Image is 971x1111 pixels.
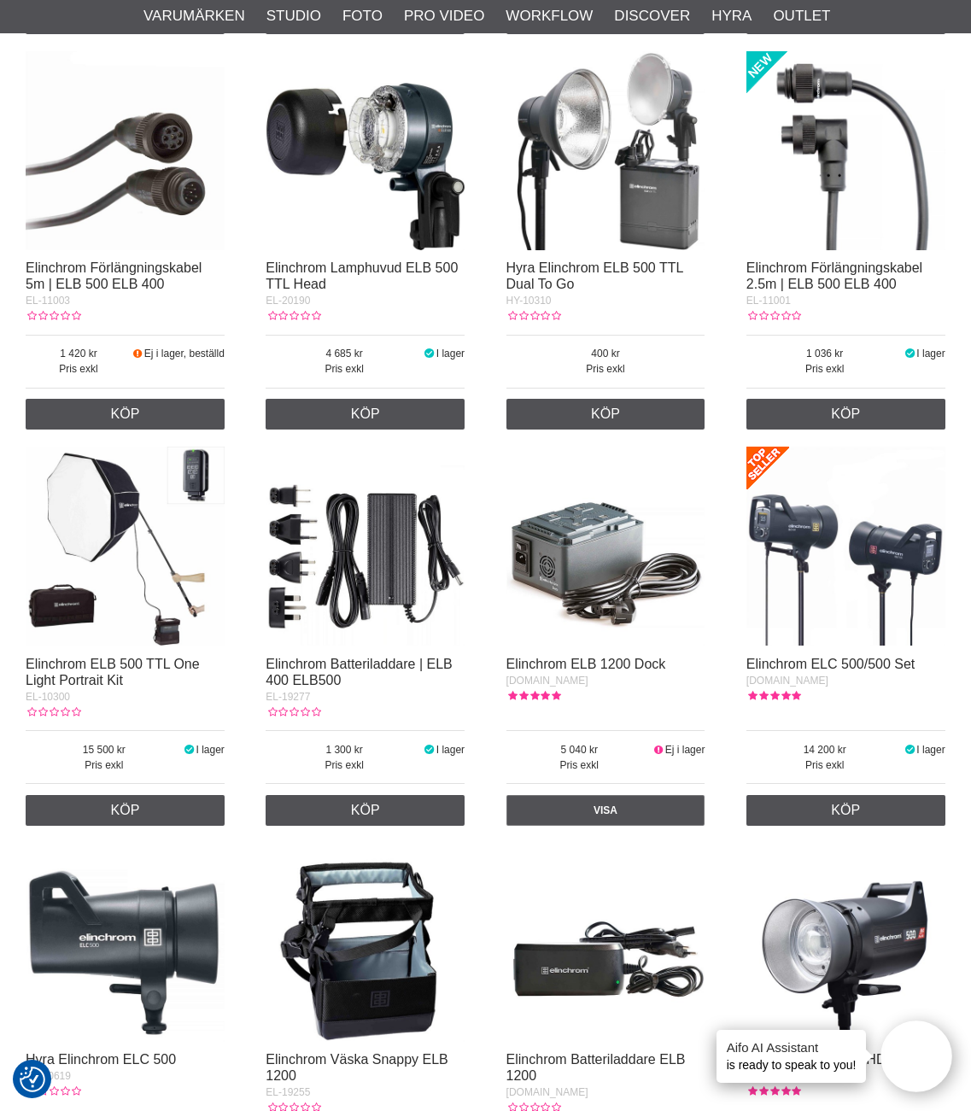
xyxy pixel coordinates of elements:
i: I lager [904,348,917,360]
div: Kundbetyg: 0 [506,308,561,324]
a: Köp [266,399,465,430]
div: Kundbetyg: 0 [26,308,80,324]
span: I lager [436,744,465,756]
span: 14 200 [746,742,904,757]
span: I lager [436,348,465,360]
div: Kundbetyg: 0 [266,308,320,324]
i: I lager [423,348,436,360]
span: EL-19277 [266,691,310,703]
span: 5 040 [506,742,652,757]
a: Elinchrom Förlängningskabel 5m | ELB 500 ELB 400 [26,260,202,291]
a: Köp [746,399,945,430]
img: Elinchrom Lamphuvud ELB 500 TTL Head [266,51,465,250]
a: Köp [266,795,465,826]
span: Ej i lager [665,744,705,756]
img: Elinchrom Väska Snappy ELB 1200 [266,843,465,1042]
a: Visa [506,795,705,826]
span: Pris exkl [26,361,132,377]
span: EL-10300 [26,691,70,703]
a: Studio [266,5,321,27]
i: Ej i lager [652,744,665,756]
a: Elinchrom Väska Snappy ELB 1200 [266,1052,447,1083]
div: Kundbetyg: 0 [26,705,80,720]
span: Pris exkl [506,361,705,377]
a: Köp [26,399,225,430]
img: Elinchrom ELC Pro HD 500 [746,843,945,1042]
i: Beställd [132,348,144,360]
span: 15 500 [26,742,183,757]
span: EL-11001 [746,295,791,307]
span: 400 [506,346,705,361]
a: Elinchrom Lamphuvud ELB 500 TTL Head [266,260,458,291]
a: Köp [26,795,225,826]
span: Ej i lager, beställd [144,348,225,360]
span: EL-20190 [266,295,310,307]
a: Elinchrom ELB 500 TTL One Light Portrait Kit [26,657,200,687]
img: Elinchrom Batteriladdare ELB 1200 [506,843,705,1042]
a: Hyra Elinchrom ELC 500 [26,1052,176,1067]
a: Elinchrom Förlängningskabel 2.5m | ELB 500 ELB 400 [746,260,922,291]
span: EL-11003 [26,295,70,307]
span: Pris exkl [746,361,904,377]
a: Outlet [773,5,830,27]
a: Hyra [711,5,752,27]
a: Pro Video [404,5,484,27]
img: Hyra Elinchrom ELB 500 TTL Dual To Go [506,51,705,250]
span: I lager [916,744,945,756]
span: Pris exkl [26,757,183,773]
a: Elinchrom ELC 500/500 Set [746,657,915,671]
img: Elinchrom ELC 500/500 Set [746,447,945,646]
a: Varumärken [143,5,245,27]
a: Elinchrom ELB 1200 Dock [506,657,666,671]
span: EL-19255 [266,1086,310,1098]
h4: Aifo AI Assistant [727,1038,857,1056]
a: Hyra Elinchrom ELB 500 TTL Dual To Go [506,260,683,291]
button: Samtyckesinställningar [20,1064,45,1095]
div: Kundbetyg: 5.00 [746,688,801,704]
i: I lager [183,744,196,756]
img: Elinchrom Batteriladdare | ELB 400 ELB500 [266,447,465,646]
a: Köp [746,795,945,826]
span: 1 300 [266,742,423,757]
span: Pris exkl [746,757,904,773]
img: Hyra Elinchrom ELC 500 [26,843,225,1042]
span: Pris exkl [266,757,423,773]
div: Kundbetyg: 0 [266,705,320,720]
span: Pris exkl [506,757,652,773]
span: [DOMAIN_NAME] [506,675,588,687]
span: I lager [196,744,224,756]
img: Elinchrom Förlängningskabel 2.5m | ELB 500 ELB 400 [746,51,945,250]
span: [DOMAIN_NAME] [506,1086,588,1098]
a: Köp [506,399,705,430]
a: Foto [342,5,383,27]
img: Revisit consent button [20,1067,45,1092]
img: Elinchrom Förlängningskabel 5m | ELB 500 ELB 400 [26,51,225,250]
div: is ready to speak to you! [717,1030,867,1083]
img: Elinchrom ELB 500 TTL One Light Portrait Kit [26,447,225,646]
div: Kundbetyg: 0 [746,308,801,324]
span: I lager [916,348,945,360]
i: I lager [423,744,436,756]
a: Discover [614,5,690,27]
i: I lager [904,744,917,756]
span: 4 685 [266,346,423,361]
img: Elinchrom ELB 1200 Dock [506,447,705,646]
span: 1 420 [26,346,132,361]
a: Elinchrom Batteriladdare | ELB 400 ELB500 [266,657,452,687]
span: Pris exkl [266,361,423,377]
a: Workflow [506,5,593,27]
div: Kundbetyg: 5.00 [506,688,561,704]
div: Kundbetyg: 5.00 [746,1084,801,1099]
span: HY-20619 [26,1070,71,1082]
a: Elinchrom Batteriladdare ELB 1200 [506,1052,686,1083]
span: [DOMAIN_NAME] [746,675,828,687]
span: HY-10310 [506,295,552,307]
span: 1 036 [746,346,904,361]
div: Kundbetyg: 0 [26,1084,80,1099]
